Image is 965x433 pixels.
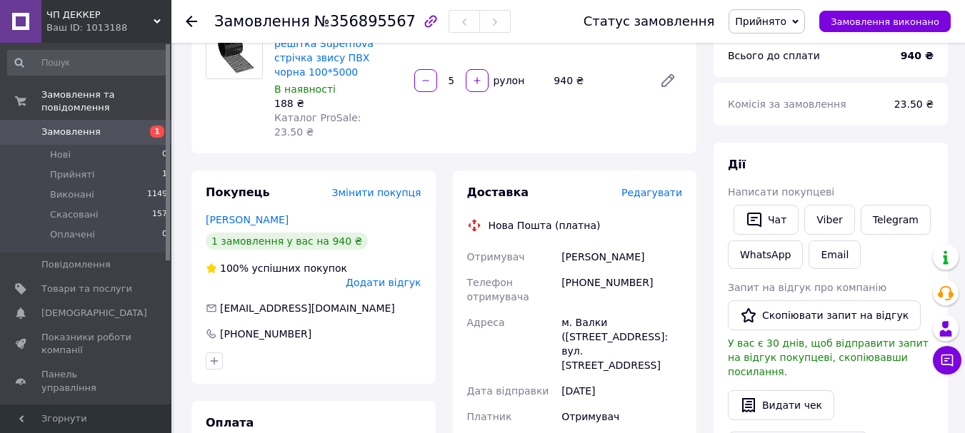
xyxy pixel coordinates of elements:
span: Скасовані [50,208,99,221]
button: Видати чек [728,390,834,420]
span: Дата відправки [467,385,549,397]
span: 0 [162,148,167,161]
span: Виконані [50,188,94,201]
span: 1 [162,168,167,181]
div: Нова Пошта (платна) [485,218,604,233]
span: Доставка [467,185,529,199]
span: Прийняті [50,168,94,181]
span: Оплата [206,416,254,429]
div: Ваш ID: 1013188 [46,21,171,34]
a: WhatsApp [728,240,803,269]
span: Панель управління [41,368,132,394]
span: 23.50 ₴ [894,98,934,110]
span: Нові [50,148,71,161]
span: Замовлення виконано [831,16,939,27]
div: успішних покупок [206,261,347,275]
span: Оплачені [50,228,95,241]
span: [DEMOGRAPHIC_DATA] [41,307,147,320]
div: рулон [490,73,526,88]
span: 100% [220,263,249,274]
button: Замовлення виконано [819,11,951,32]
span: 1149 [147,188,167,201]
div: [PHONE_NUMBER] [219,327,313,341]
button: Скопіювати запит на відгук [728,300,921,330]
span: Всього до сплати [728,50,820,61]
span: 157 [152,208,167,221]
span: Замовлення та повідомлення [41,88,171,114]
span: Редагувати [621,187,682,198]
div: Повернутися назад [186,14,197,29]
span: 1 [150,126,164,138]
span: Отримувач [467,251,525,263]
button: Чат [734,205,799,235]
a: Редагувати [654,66,682,95]
div: [PERSON_NAME] [559,244,685,270]
span: Адреса [467,317,505,328]
span: Комісія за замовлення [728,98,846,110]
span: Покупець [206,185,270,199]
span: Товари та послуги [41,282,132,295]
a: Telegram [861,205,931,235]
span: Повідомлення [41,258,111,271]
div: [PHONE_NUMBER] [559,270,685,310]
span: [EMAIL_ADDRESS][DOMAIN_NAME] [220,302,395,314]
span: ЧП ДЕККЕР [46,9,154,21]
a: Карнизна вентиляційна решітка Supernova стрічка звису ПВХ чорна 100*5000 [274,24,400,78]
span: Платник [467,411,512,422]
div: 188 ₴ [274,96,403,111]
button: Чат з покупцем [933,346,961,375]
span: Змінити покупця [332,187,421,198]
a: [PERSON_NAME] [206,214,289,225]
span: Замовлення [214,13,310,30]
span: Дії [728,158,746,171]
span: В наявності [274,83,336,95]
span: Замовлення [41,126,101,138]
b: 940 ₴ [901,50,934,61]
span: Запит на відгук про компанію [728,282,886,293]
button: Email [809,240,861,269]
span: Каталог ProSale: 23.50 ₴ [274,112,361,138]
div: 940 ₴ [548,71,648,91]
a: Viber [804,205,854,235]
span: Телефон отримувача [467,277,529,302]
div: Статус замовлення [584,14,715,29]
span: Написати покупцеві [728,186,834,198]
span: Показники роботи компанії [41,331,132,357]
span: Прийнято [735,16,786,27]
span: 0 [162,228,167,241]
div: 1 замовлення у вас на 940 ₴ [206,233,368,250]
div: [DATE] [559,378,685,404]
div: Отримувач [559,404,685,429]
span: №356895567 [314,13,416,30]
input: Пошук [7,50,169,76]
div: м. Валки ([STREET_ADDRESS]: вул. [STREET_ADDRESS] [559,310,685,378]
span: У вас є 30 днів, щоб відправити запит на відгук покупцеві, скопіювавши посилання. [728,337,929,377]
span: Додати відгук [346,277,421,288]
img: Карнизна вентиляційна решітка Supernova стрічка звису ПВХ чорна 100*5000 [206,24,262,77]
